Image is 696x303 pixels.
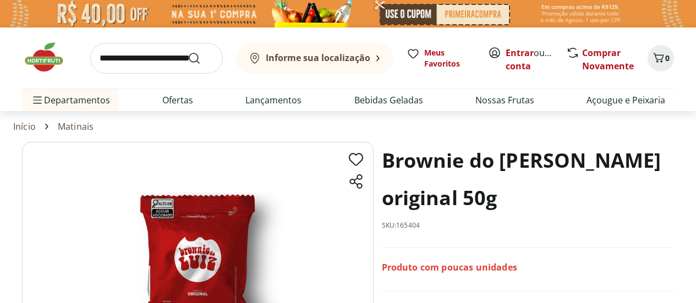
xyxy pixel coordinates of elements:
[266,52,370,64] b: Informe sua localização
[90,43,223,74] input: search
[245,93,302,107] a: Lançamentos
[665,53,670,63] span: 0
[31,87,44,113] button: Menu
[506,46,555,73] span: ou
[382,142,674,217] h1: Brownie do [PERSON_NAME] original 50g
[506,47,566,72] a: Criar conta
[407,47,475,69] a: Meus Favoritos
[236,43,393,74] button: Informe sua localização
[648,45,674,71] button: Carrinho
[382,261,517,273] p: Produto com poucas unidades
[506,47,534,59] a: Entrar
[58,122,94,131] a: Matinais
[382,221,420,230] p: SKU: 165404
[424,47,475,69] span: Meus Favoritos
[475,93,534,107] a: Nossas Frutas
[13,122,36,131] a: Início
[162,93,193,107] a: Ofertas
[188,52,214,65] button: Submit Search
[22,41,77,74] img: Hortifruti
[587,93,665,107] a: Açougue e Peixaria
[31,87,110,113] span: Departamentos
[582,47,634,72] a: Comprar Novamente
[354,93,423,107] a: Bebidas Geladas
